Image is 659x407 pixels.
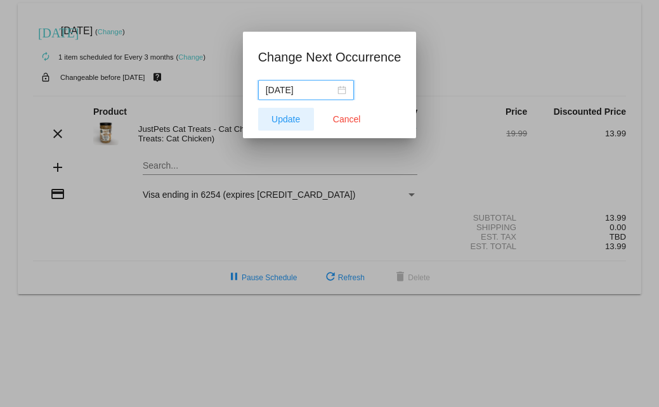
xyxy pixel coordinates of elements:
button: Close dialog [319,108,375,131]
span: Update [271,114,300,124]
button: Update [258,108,314,131]
h1: Change Next Occurrence [258,47,401,67]
span: Cancel [333,114,361,124]
input: Select date [266,83,335,97]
